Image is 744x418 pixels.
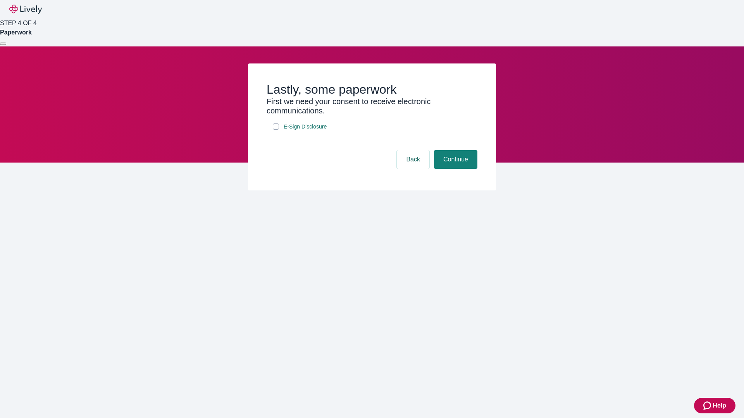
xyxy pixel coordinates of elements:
h2: Lastly, some paperwork [267,82,477,97]
span: E-Sign Disclosure [284,123,327,131]
h3: First we need your consent to receive electronic communications. [267,97,477,115]
button: Continue [434,150,477,169]
span: Help [713,401,726,410]
button: Zendesk support iconHelp [694,398,735,413]
a: e-sign disclosure document [282,122,328,132]
button: Back [397,150,429,169]
svg: Zendesk support icon [703,401,713,410]
img: Lively [9,5,42,14]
